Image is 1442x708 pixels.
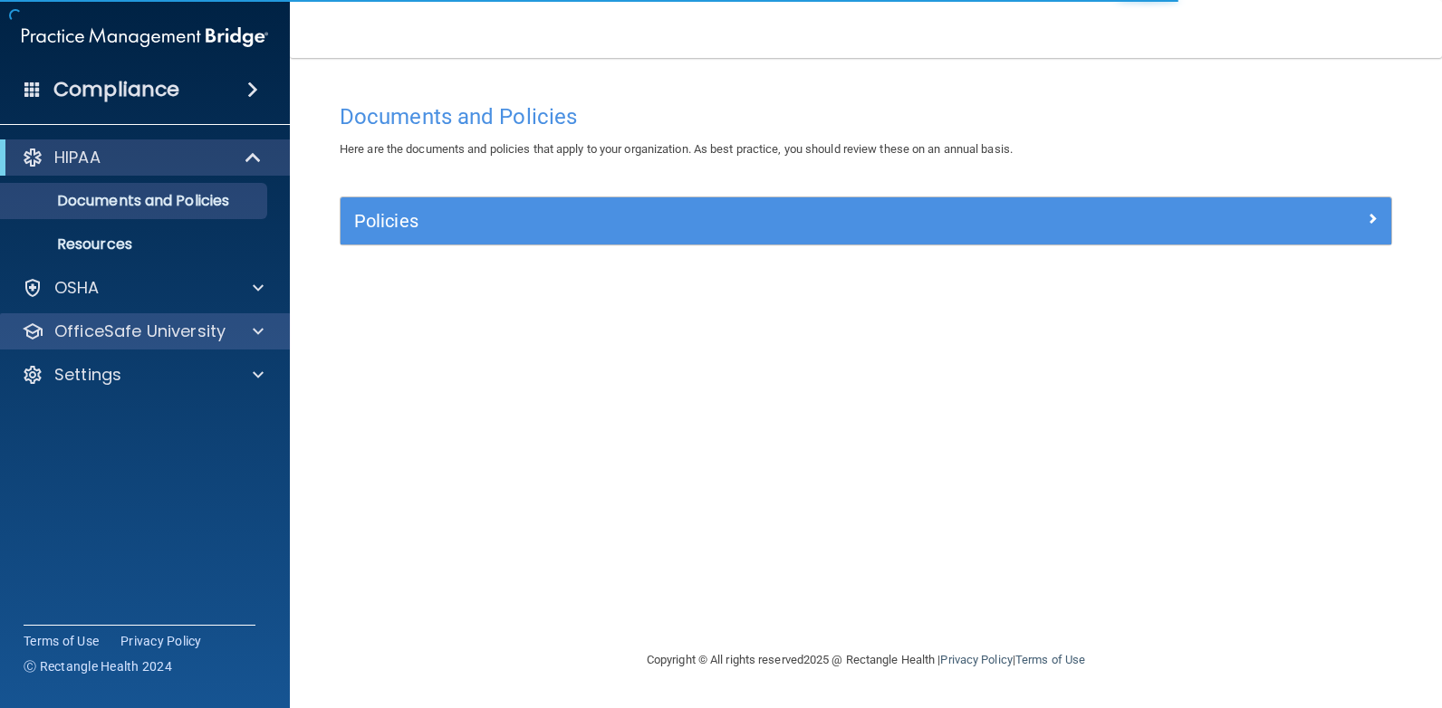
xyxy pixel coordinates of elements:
iframe: Drift Widget Chat Controller [1129,579,1420,652]
span: Here are the documents and policies that apply to your organization. As best practice, you should... [340,142,1013,156]
div: Copyright © All rights reserved 2025 @ Rectangle Health | | [535,631,1197,689]
a: Settings [22,364,264,386]
span: Ⓒ Rectangle Health 2024 [24,657,172,675]
p: Settings [54,364,121,386]
p: OSHA [54,277,100,299]
h4: Documents and Policies [340,105,1392,129]
img: PMB logo [22,19,268,55]
a: OfficeSafe University [22,321,264,342]
p: HIPAA [54,147,101,168]
p: Resources [12,235,259,254]
a: Terms of Use [24,632,99,650]
h5: Policies [354,211,1115,231]
a: Privacy Policy [120,632,202,650]
h4: Compliance [53,77,179,102]
p: Documents and Policies [12,192,259,210]
a: Privacy Policy [940,653,1012,666]
a: Terms of Use [1015,653,1085,666]
p: OfficeSafe University [54,321,226,342]
a: HIPAA [22,147,263,168]
a: Policies [354,206,1378,235]
a: OSHA [22,277,264,299]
